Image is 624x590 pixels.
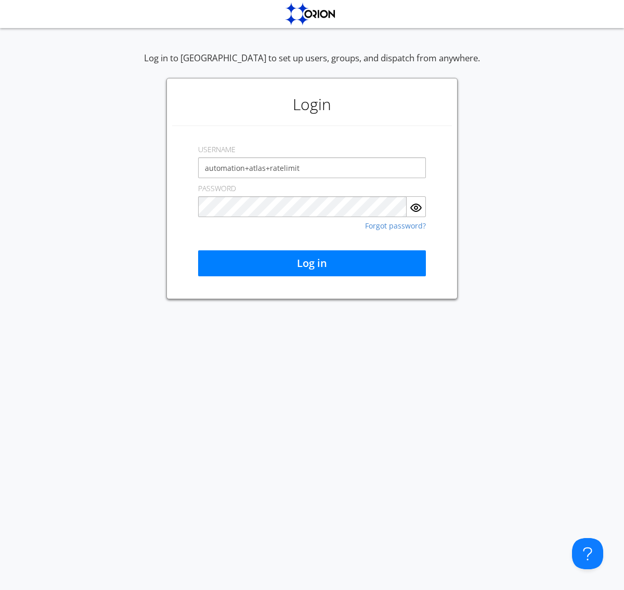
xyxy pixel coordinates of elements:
[572,538,603,569] iframe: Toggle Customer Support
[407,196,426,217] button: Show Password
[144,52,480,78] div: Log in to [GEOGRAPHIC_DATA] to set up users, groups, and dispatch from anywhere.
[365,222,426,230] a: Forgot password?
[198,250,426,276] button: Log in
[198,144,236,155] label: USERNAME
[198,183,236,194] label: PASSWORD
[198,196,407,217] input: Password
[172,84,452,125] h1: Login
[410,202,422,214] img: eye.svg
